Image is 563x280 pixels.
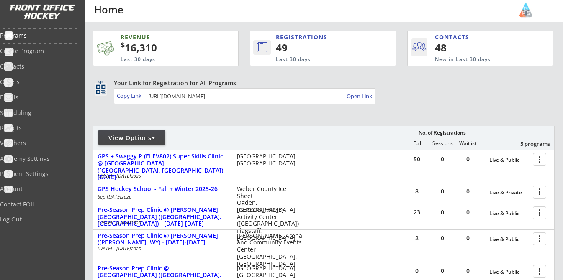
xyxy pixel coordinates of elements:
[131,246,141,252] em: 2025
[404,209,429,215] div: 23
[276,33,359,41] div: REGISTRATIONS
[98,194,226,199] div: Sep [DATE]
[435,56,514,63] div: New in Last 30 days
[533,186,546,199] button: more_vert
[435,33,473,41] div: CONTACTS
[533,153,546,166] button: more_vert
[455,209,481,215] div: 0
[237,206,303,242] div: [PERSON_NAME] Activity Center ([GEOGRAPHIC_DATA]) Flagstaff, [GEOGRAPHIC_DATA]
[404,188,429,194] div: 8
[404,140,429,146] div: Full
[98,186,228,193] div: GPS Hockey School - Fall + Winter 2025-26
[121,33,201,41] div: REVENUE
[98,246,226,251] div: [DATE] - [DATE]
[489,237,529,242] div: Live & Public
[430,156,455,162] div: 0
[121,40,125,50] sup: $
[404,156,429,162] div: 50
[98,153,228,181] div: GPS + Swaggy P (ELEV802) Super Skills Clinic @ [GEOGRAPHIC_DATA] ([GEOGRAPHIC_DATA], [GEOGRAPHIC_...
[121,56,201,63] div: Last 30 days
[98,134,165,142] div: View Options
[98,173,226,178] div: [DATE] - [DATE]
[506,140,550,148] div: 5 programs
[489,269,529,275] div: Live & Public
[533,265,546,278] button: more_vert
[347,93,373,100] div: Open Link
[276,41,367,55] div: 49
[489,211,529,216] div: Live & Public
[430,140,455,146] div: Sessions
[98,206,228,227] div: Pre-Season Prep Clinic @ [PERSON_NAME][GEOGRAPHIC_DATA] ([GEOGRAPHIC_DATA], [GEOGRAPHIC_DATA]) - ...
[121,194,131,200] em: 2026
[416,130,468,136] div: No. of Registrations
[404,235,429,241] div: 2
[237,153,303,167] div: [GEOGRAPHIC_DATA], [GEOGRAPHIC_DATA]
[131,173,141,179] em: 2025
[489,190,529,196] div: Live & Private
[430,268,455,274] div: 0
[430,235,455,241] div: 0
[98,220,226,225] div: [DATE] - [DATE]
[237,265,303,279] div: [GEOGRAPHIC_DATA], [GEOGRAPHIC_DATA]
[430,209,455,215] div: 0
[430,188,455,194] div: 0
[131,220,141,226] em: 2025
[95,79,105,84] div: qr
[237,232,303,267] div: [PERSON_NAME] Arena and Community Events Center [GEOGRAPHIC_DATA], [GEOGRAPHIC_DATA]
[533,232,546,245] button: more_vert
[455,188,481,194] div: 0
[455,268,481,274] div: 0
[95,83,107,96] button: qr_code
[455,156,481,162] div: 0
[489,157,529,163] div: Live & Public
[276,56,361,63] div: Last 30 days
[121,41,212,55] div: 16,310
[98,232,228,247] div: Pre-Season Prep Clinic @ [PERSON_NAME] ([PERSON_NAME], WY) - [DATE]-[DATE]
[117,92,143,99] div: Copy Link
[237,186,303,214] div: Weber County Ice Sheet Ogden, [GEOGRAPHIC_DATA]
[435,41,486,55] div: 48
[404,268,429,274] div: 0
[455,140,480,146] div: Waitlist
[455,235,481,241] div: 0
[533,206,546,219] button: more_vert
[114,79,529,87] div: Your Link for Registration for All Programs:
[347,90,373,102] a: Open Link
